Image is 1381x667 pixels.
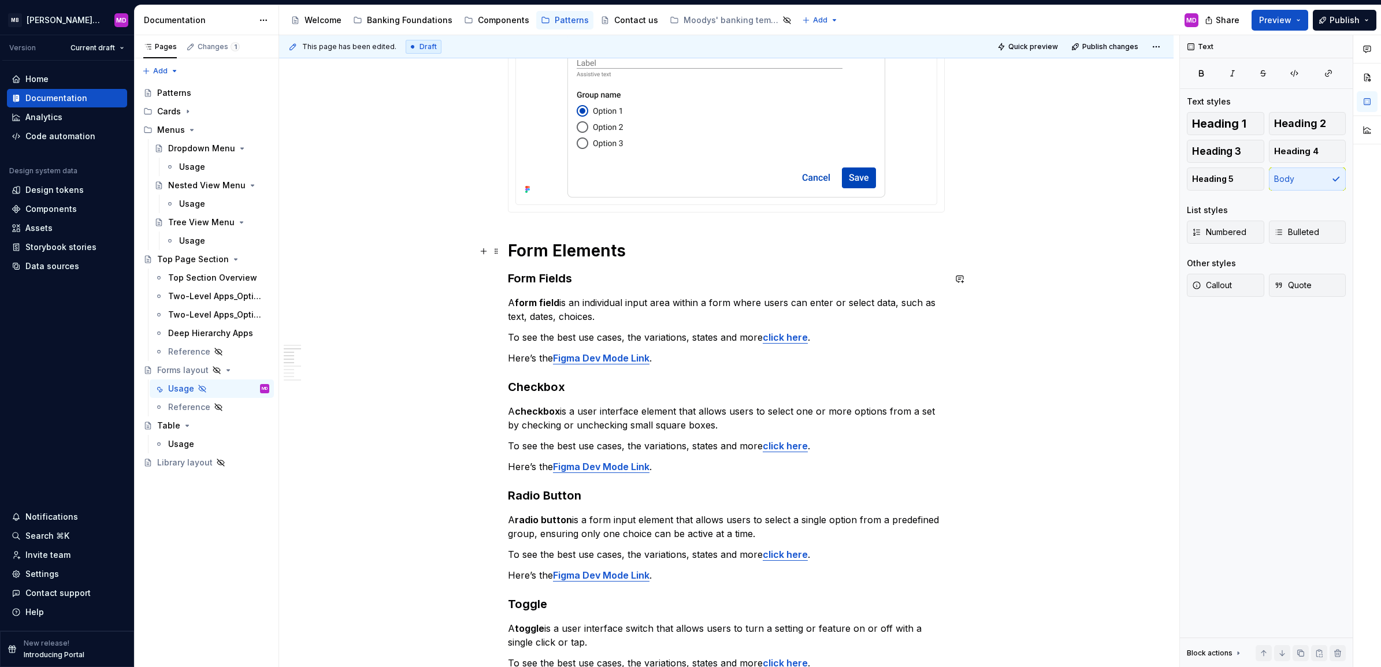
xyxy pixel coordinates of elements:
p: To see the best use cases, the variations, states and more . [508,547,945,561]
a: Design tokens [7,181,127,199]
span: Add [153,66,168,76]
div: Usage [179,198,205,210]
span: Current draft [70,43,115,53]
strong: click here [763,331,808,343]
div: Page tree [286,9,796,32]
strong: click here [763,549,808,560]
a: Analytics [7,108,127,126]
span: Heading 3 [1192,146,1241,157]
div: Text styles [1187,96,1231,107]
div: Forms layout [157,364,209,376]
h3: Toggle [508,596,945,612]
p: A is a form input element that allows users to select a single option from a predefined group, en... [508,513,945,541]
a: Moodys' banking template [665,11,796,29]
button: Quick preview [994,39,1063,55]
button: Bulleted [1269,221,1346,244]
div: List styles [1187,204,1228,216]
div: Assets [25,222,53,234]
a: Components [459,11,534,29]
a: Storybook stories [7,238,127,256]
a: Documentation [7,89,127,107]
a: Usage [161,232,274,250]
p: A is a user interface switch that allows users to turn a setting or feature on or off with a sing... [508,621,945,649]
div: Reference [168,401,210,413]
div: Help [25,606,44,618]
a: Dropdown Menu [150,139,274,158]
p: Here’s the . [508,568,945,582]
div: Design system data [9,166,77,176]
div: Storybook stories [25,241,96,253]
span: Draft [420,42,437,51]
div: Tree View Menu [168,217,235,228]
button: Add [799,12,842,28]
span: Quote [1274,280,1312,291]
div: Table [157,420,180,431]
div: MB [8,13,22,27]
span: Quick preview [1008,42,1058,51]
button: Heading 4 [1269,140,1346,163]
button: Heading 1 [1187,112,1264,135]
span: Publish changes [1082,42,1138,51]
div: Changes [198,42,240,51]
h1: Form Elements [508,240,945,261]
div: Top Page Section [157,254,229,265]
a: Usage [161,158,274,176]
strong: Figma Dev Mode Link [553,352,649,364]
a: Forms layout [139,361,274,379]
a: Settings [7,565,127,583]
div: Block actions [1187,649,1232,658]
strong: form field [515,297,559,308]
div: Dropdown Menu [168,143,235,154]
a: Library layout [139,453,274,472]
div: Other styles [1187,258,1236,269]
strong: toggle [515,623,544,634]
button: Add [139,63,182,79]
div: Usage [179,161,205,173]
a: Reference [150,398,274,416]
div: Usage [168,438,194,450]
a: Patterns [139,84,274,102]
h3: Form Fields [508,270,945,286]
a: Two-Level Apps_Option 2 [150,305,274,324]
button: Heading 5 [1187,167,1264,191]
span: Heading 5 [1192,173,1234,185]
div: Library layout [157,457,213,468]
div: Patterns [555,14,589,26]
div: Analytics [25,111,62,123]
div: Reference [168,346,210,357]
div: Two-Level Apps_Option 2 [168,309,263,321]
div: Moodys' banking template [684,14,779,26]
div: Deep Hierarchy Apps [168,327,253,339]
button: Share [1199,10,1247,31]
div: Contact us [614,14,658,26]
button: Callout [1187,274,1264,297]
div: MD [116,16,127,25]
div: Components [25,203,77,215]
span: Bulleted [1274,226,1319,238]
span: Heading 1 [1192,118,1246,129]
p: To see the best use cases, the variations, states and more . [508,330,945,344]
a: Deep Hierarchy Apps [150,324,274,342]
span: Preview [1259,14,1291,26]
button: Numbered [1187,221,1264,244]
div: [PERSON_NAME] Banking Fusion Design System [27,14,101,26]
a: Assets [7,219,127,237]
a: Reference [150,342,274,361]
button: Heading 3 [1187,140,1264,163]
div: Usage [168,383,194,394]
strong: checkbox [515,405,560,417]
button: Contact support [7,584,127,602]
div: Settings [25,568,59,580]
div: Design tokens [25,184,84,196]
span: 1 [231,42,240,51]
div: Search ⌘K [25,530,69,542]
p: Introducing Portal [24,650,84,659]
a: Components [7,200,127,218]
strong: click here [763,440,808,452]
span: This page has been edited. [302,42,396,51]
span: Heading 2 [1274,118,1326,129]
p: A is a user interface element that allows users to select one or more options from a set by check... [508,404,945,432]
div: Invite team [25,549,70,561]
button: Heading 2 [1269,112,1346,135]
div: Contact support [25,587,91,599]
